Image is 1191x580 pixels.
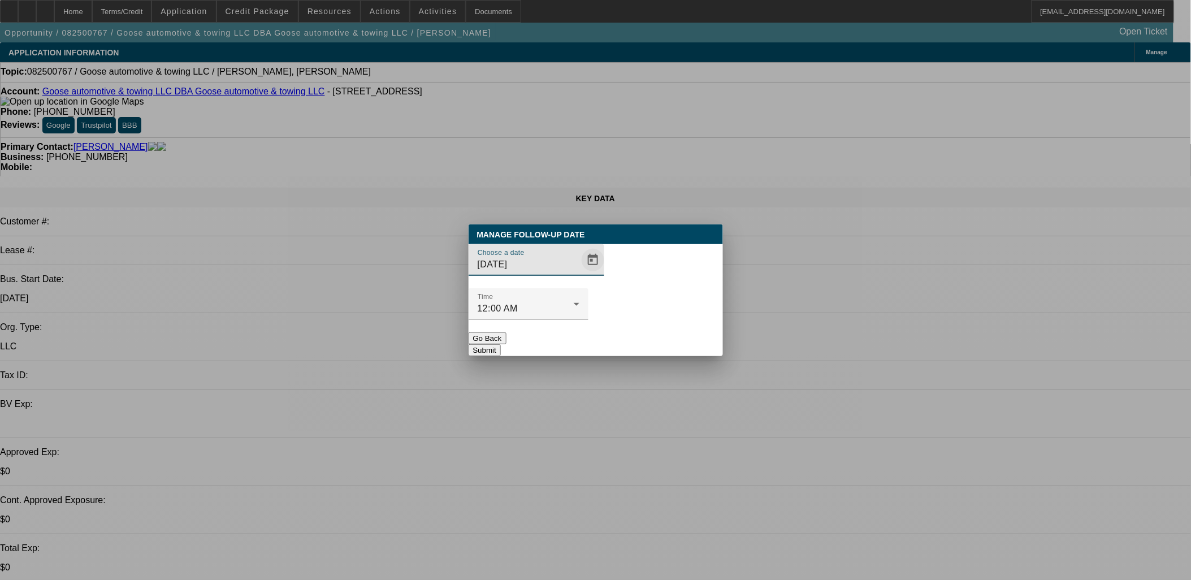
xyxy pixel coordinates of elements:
[478,249,525,256] mat-label: Choose a date
[478,293,493,300] mat-label: Time
[478,304,518,313] span: 12:00 AM
[469,344,501,356] button: Submit
[582,249,604,271] button: Open calendar
[477,230,585,239] span: Manage Follow-Up Date
[469,332,506,344] button: Go Back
